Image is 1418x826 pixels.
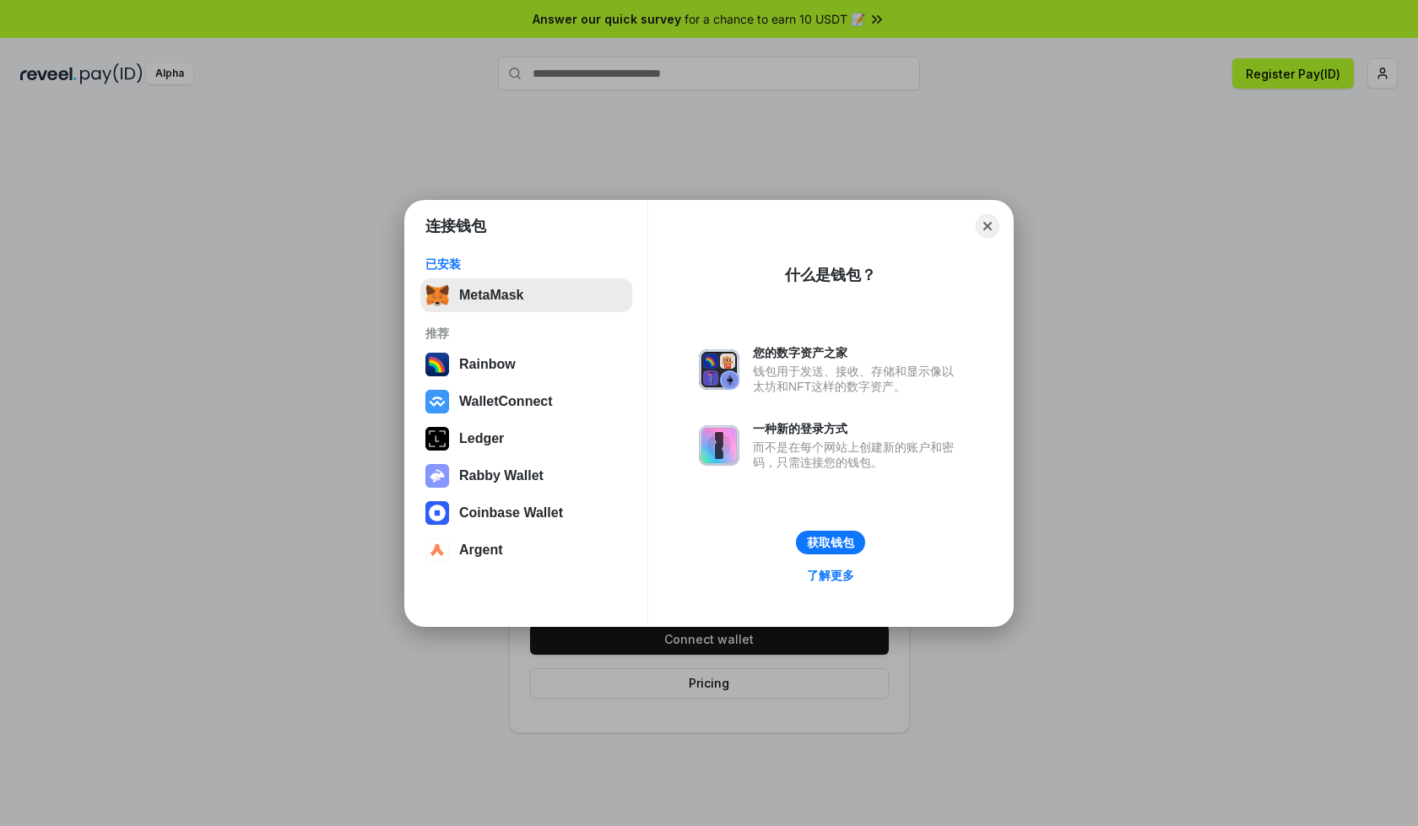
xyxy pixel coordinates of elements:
[753,364,962,394] div: 钱包用于发送、接收、存储和显示像以太坊和NFT这样的数字资产。
[753,440,962,470] div: 而不是在每个网站上创建新的账户和密码，只需连接您的钱包。
[425,390,449,413] img: svg+xml,%3Csvg%20width%3D%2228%22%20height%3D%2228%22%20viewBox%3D%220%200%2028%2028%22%20fill%3D...
[420,533,632,567] button: Argent
[420,459,632,493] button: Rabby Wallet
[459,543,503,558] div: Argent
[785,265,876,285] div: 什么是钱包？
[753,421,962,436] div: 一种新的登录方式
[976,214,999,238] button: Close
[425,283,449,307] img: svg+xml,%3Csvg%20fill%3D%22none%22%20height%3D%2233%22%20viewBox%3D%220%200%2035%2033%22%20width%...
[420,422,632,456] button: Ledger
[459,288,523,303] div: MetaMask
[753,345,962,360] div: 您的数字资产之家
[796,531,865,554] button: 获取钱包
[425,256,627,272] div: 已安装
[425,427,449,451] img: svg+xml,%3Csvg%20xmlns%3D%22http%3A%2F%2Fwww.w3.org%2F2000%2Fsvg%22%20width%3D%2228%22%20height%3...
[420,385,632,418] button: WalletConnect
[425,464,449,488] img: svg+xml,%3Csvg%20xmlns%3D%22http%3A%2F%2Fwww.w3.org%2F2000%2Fsvg%22%20fill%3D%22none%22%20viewBox...
[797,564,864,586] a: 了解更多
[699,425,739,466] img: svg+xml,%3Csvg%20xmlns%3D%22http%3A%2F%2Fwww.w3.org%2F2000%2Fsvg%22%20fill%3D%22none%22%20viewBox...
[425,538,449,562] img: svg+xml,%3Csvg%20width%3D%2228%22%20height%3D%2228%22%20viewBox%3D%220%200%2028%2028%22%20fill%3D...
[459,357,516,372] div: Rainbow
[807,568,854,583] div: 了解更多
[425,353,449,376] img: svg+xml,%3Csvg%20width%3D%22120%22%20height%3D%22120%22%20viewBox%3D%220%200%20120%20120%22%20fil...
[425,216,486,236] h1: 连接钱包
[459,431,504,446] div: Ledger
[459,505,563,521] div: Coinbase Wallet
[459,468,544,483] div: Rabby Wallet
[807,535,854,550] div: 获取钱包
[420,496,632,530] button: Coinbase Wallet
[425,501,449,525] img: svg+xml,%3Csvg%20width%3D%2228%22%20height%3D%2228%22%20viewBox%3D%220%200%2028%2028%22%20fill%3D...
[425,326,627,341] div: 推荐
[420,348,632,381] button: Rainbow
[459,394,553,409] div: WalletConnect
[699,349,739,390] img: svg+xml,%3Csvg%20xmlns%3D%22http%3A%2F%2Fwww.w3.org%2F2000%2Fsvg%22%20fill%3D%22none%22%20viewBox...
[420,278,632,312] button: MetaMask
